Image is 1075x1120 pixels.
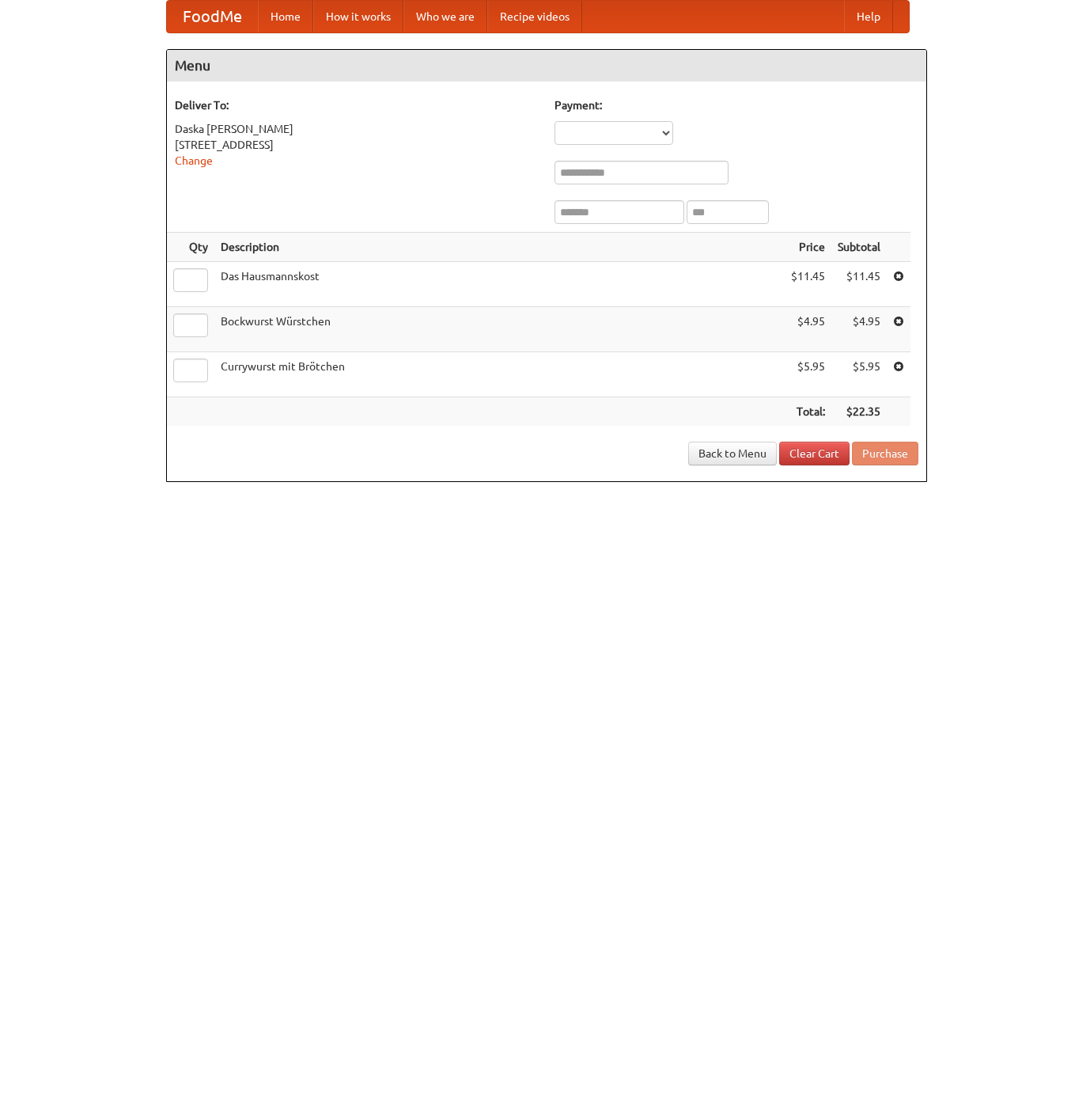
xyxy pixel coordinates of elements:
[214,307,785,352] td: Bockwurst Würstchen
[785,352,831,397] td: $5.95
[555,97,918,113] h5: Payment:
[167,233,214,262] th: Qty
[785,397,831,427] th: Total:
[175,121,539,137] div: Daska [PERSON_NAME]
[779,442,850,465] a: Clear Cart
[214,233,785,262] th: Description
[852,442,918,465] button: Purchase
[175,97,539,113] h5: Deliver To:
[688,442,777,465] a: Back to Menu
[831,397,887,427] th: $22.35
[785,262,831,307] td: $11.45
[175,154,213,167] a: Change
[844,1,893,32] a: Help
[167,1,258,32] a: FoodMe
[831,352,887,397] td: $5.95
[175,137,539,153] div: [STREET_ADDRESS]
[487,1,582,32] a: Recipe videos
[831,307,887,352] td: $4.95
[214,352,785,397] td: Currywurst mit Brötchen
[214,262,785,307] td: Das Hausmannskost
[258,1,313,32] a: Home
[785,233,831,262] th: Price
[403,1,487,32] a: Who we are
[313,1,403,32] a: How it works
[831,233,887,262] th: Subtotal
[167,50,926,82] h4: Menu
[785,307,831,352] td: $4.95
[831,262,887,307] td: $11.45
